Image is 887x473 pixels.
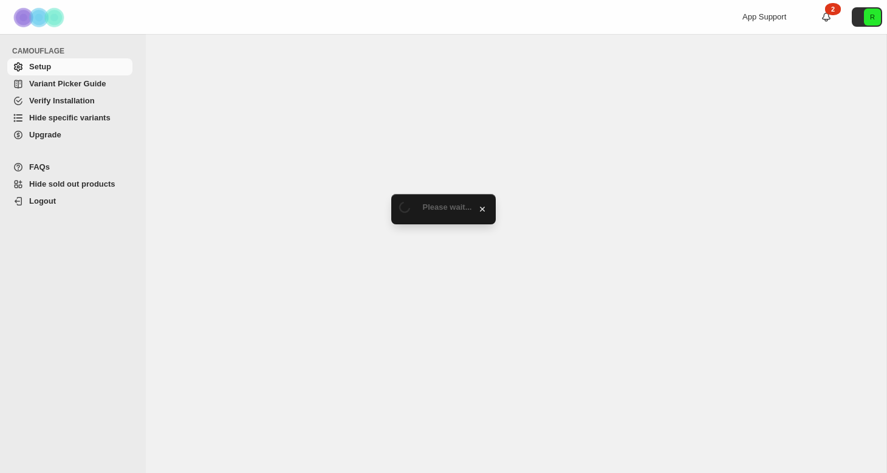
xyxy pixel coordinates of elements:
a: Hide specific variants [7,109,132,126]
a: Setup [7,58,132,75]
div: 2 [825,3,841,15]
a: Verify Installation [7,92,132,109]
a: FAQs [7,159,132,176]
text: R [870,13,875,21]
span: FAQs [29,162,50,171]
span: Setup [29,62,51,71]
span: Logout [29,196,56,205]
span: Hide sold out products [29,179,115,188]
a: 2 [820,11,832,23]
button: Avatar with initials R [852,7,882,27]
span: Avatar with initials R [864,9,881,26]
span: CAMOUFLAGE [12,46,137,56]
a: Hide sold out products [7,176,132,193]
span: App Support [742,12,786,21]
img: Camouflage [10,1,70,34]
span: Verify Installation [29,96,95,105]
a: Upgrade [7,126,132,143]
a: Logout [7,193,132,210]
a: Variant Picker Guide [7,75,132,92]
span: Hide specific variants [29,113,111,122]
span: Please wait... [423,202,472,212]
span: Variant Picker Guide [29,79,106,88]
span: Upgrade [29,130,61,139]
